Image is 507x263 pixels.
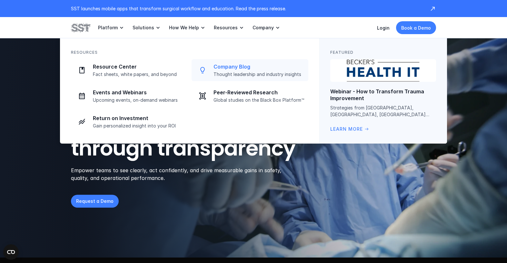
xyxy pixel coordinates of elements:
a: Calendar iconEvents and WebinarsUpcoming events, on-demand webinars [71,85,188,107]
a: Platform [98,17,125,38]
a: Investment iconReturn on InvestmentGain personalized insight into your ROI [71,111,188,133]
img: Becker's logo [330,59,436,82]
img: Lightbulb icon [199,66,206,74]
p: Learn More [330,126,363,133]
p: Empower teams to see clearly, act confidently, and drive measurable gains in safety, quality, and... [71,166,290,182]
p: Strategies from [GEOGRAPHIC_DATA], [GEOGRAPHIC_DATA], [GEOGRAPHIC_DATA][US_STATE], and [GEOGRAPHI... [330,104,436,118]
p: Solutions [133,25,154,31]
a: Login [377,25,390,31]
p: Resource Center [93,63,184,70]
p: Featured [330,49,353,55]
img: Journal icon [199,92,206,100]
p: Resources [71,49,98,55]
p: Company Blog [214,63,304,70]
p: Company [253,25,274,31]
button: Open CMP widget [3,244,19,260]
a: Book a Demo [396,21,436,34]
a: Lightbulb iconCompany BlogThought leadership and industry insights [192,59,308,81]
p: Resources [214,25,238,31]
p: Request a Demo [76,198,114,204]
p: Events and Webinars [93,89,184,96]
p: How We Help [169,25,199,31]
img: Paper icon [78,66,86,74]
p: Webinar - How to Transform Trauma Improvement [330,88,436,102]
span: arrow_right_alt [364,127,369,132]
img: SST logo [71,22,90,33]
a: Request a Demo [71,195,119,208]
a: Journal iconPeer-Reviewed ResearchGlobal studies on the Black Box Platform™ [192,85,308,107]
p: Fact sheets, white papers, and beyond [93,71,184,77]
h1: The black box technology to transform care through transparency [71,69,326,160]
p: Peer-Reviewed Research [214,89,304,96]
p: Thought leadership and industry insights [214,71,304,77]
p: Platform [98,25,118,31]
p: Upcoming events, on-demand webinars [93,97,184,103]
p: SST launches mobile apps that transform surgical workflow and education. Read the press release. [71,5,423,12]
p: Global studies on the Black Box Platform™ [214,97,304,103]
p: Book a Demo [401,24,431,31]
img: Calendar icon [78,92,86,100]
p: Gain personalized insight into your ROI [93,123,184,129]
a: Becker's logoWebinar - How to Transform Trauma ImprovementStrategies from [GEOGRAPHIC_DATA], [GEO... [330,59,436,133]
img: Investment icon [78,118,86,126]
a: Paper iconResource CenterFact sheets, white papers, and beyond [71,59,188,81]
p: Return on Investment [93,115,184,122]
